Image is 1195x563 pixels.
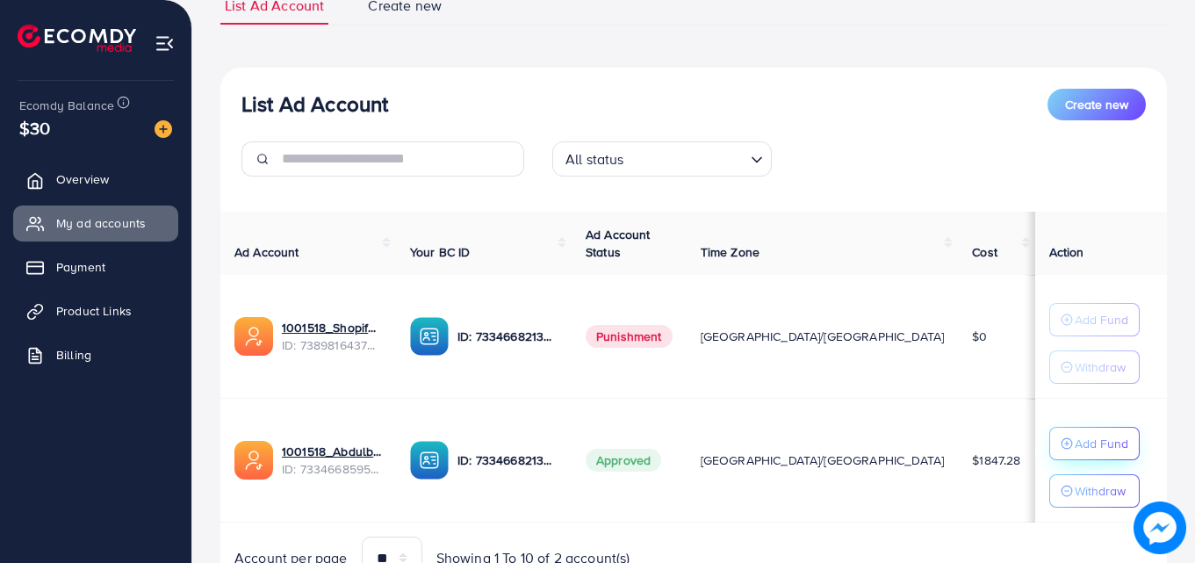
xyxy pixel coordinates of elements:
span: [GEOGRAPHIC_DATA]/[GEOGRAPHIC_DATA] [701,328,945,345]
a: Overview [13,162,178,197]
span: Cost [972,243,997,261]
input: Search for option [630,143,744,172]
span: Billing [56,346,91,364]
span: $30 [19,115,50,141]
div: Search for option [552,141,772,177]
a: Product Links [13,293,178,328]
span: Ecomdy Balance [19,97,114,114]
a: Payment [13,249,178,285]
h3: List Ad Account [241,91,388,117]
img: image [1134,502,1186,554]
span: Overview [56,170,109,188]
span: Punishment [586,325,673,348]
p: Add Fund [1075,433,1128,454]
img: ic-ba-acc.ded83a64.svg [410,441,449,480]
span: My ad accounts [56,214,146,232]
span: $0 [972,328,987,345]
span: [GEOGRAPHIC_DATA]/[GEOGRAPHIC_DATA] [701,451,945,469]
div: <span class='underline'>1001518_Abdulbasit1_1707735633734</span></br>7334668595747717122 [282,443,382,479]
p: ID: 7334668213071970306 [457,450,558,471]
button: Add Fund [1049,427,1140,460]
p: Withdraw [1075,480,1126,502]
span: ID: 7334668595747717122 [282,460,382,478]
p: Add Fund [1075,309,1128,330]
button: Create new [1047,89,1146,120]
span: Product Links [56,302,132,320]
button: Withdraw [1049,350,1140,384]
span: Ad Account Status [586,226,651,261]
img: ic-ads-acc.e4c84228.svg [234,441,273,480]
span: Payment [56,258,105,276]
a: My ad accounts [13,206,178,241]
img: ic-ads-acc.e4c84228.svg [234,317,273,356]
span: Action [1049,243,1084,261]
span: Ad Account [234,243,299,261]
span: ID: 7389816437843443713 [282,336,382,354]
a: 1001518_Abdulbasit1_1707735633734 [282,443,382,460]
img: logo [18,25,136,52]
p: ID: 7334668213071970306 [457,326,558,347]
p: Withdraw [1075,357,1126,378]
span: Create new [1065,96,1128,113]
a: Billing [13,337,178,372]
img: ic-ba-acc.ded83a64.svg [410,317,449,356]
button: Withdraw [1049,474,1140,508]
span: Time Zone [701,243,759,261]
span: Your BC ID [410,243,471,261]
span: $1847.28 [972,451,1020,469]
div: <span class='underline'>1001518_Shopify Specialist_1720575722754</span></br>7389816437843443713 [282,319,382,355]
span: All status [562,147,628,172]
button: Add Fund [1049,303,1140,336]
img: menu [155,33,175,54]
span: Approved [586,449,661,472]
img: image [155,120,172,138]
a: 1001518_Shopify Specialist_1720575722754 [282,319,382,336]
